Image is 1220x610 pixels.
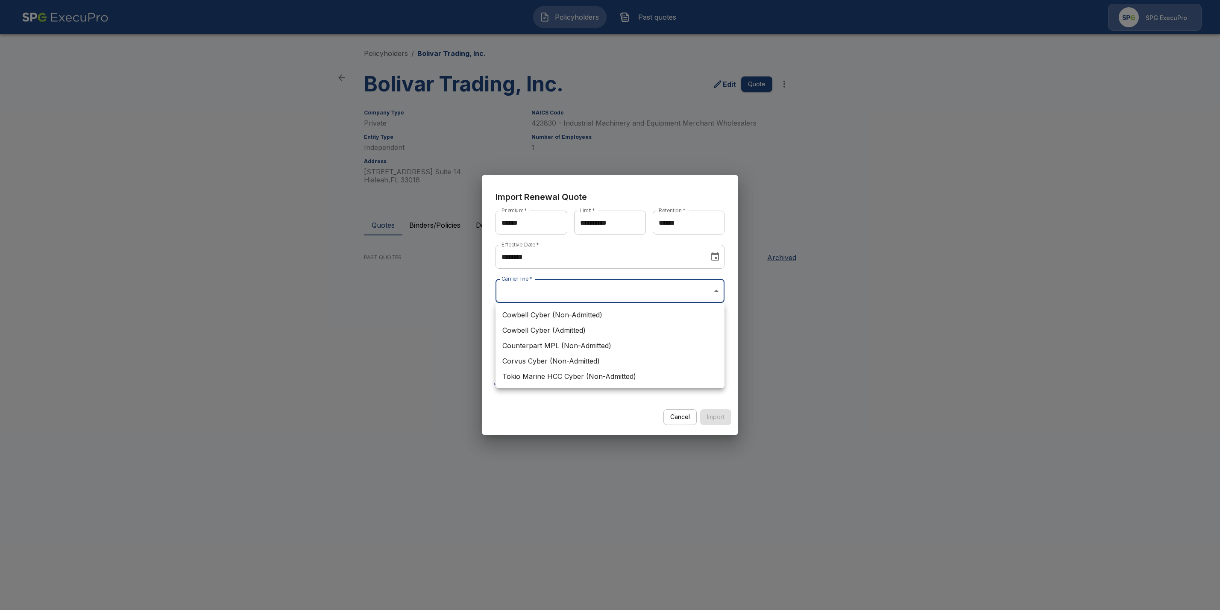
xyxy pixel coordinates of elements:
[496,338,724,353] li: Counterpart MPL (Non-Admitted)
[496,353,724,369] li: Corvus Cyber (Non-Admitted)
[496,384,724,399] li: Tokio Marine HCC Tech E&O (Non-Admitted)
[496,323,724,338] li: Cowbell Cyber (Admitted)
[496,369,724,384] li: Tokio Marine HCC Cyber (Non-Admitted)
[496,307,724,323] li: Cowbell Cyber (Non-Admitted)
